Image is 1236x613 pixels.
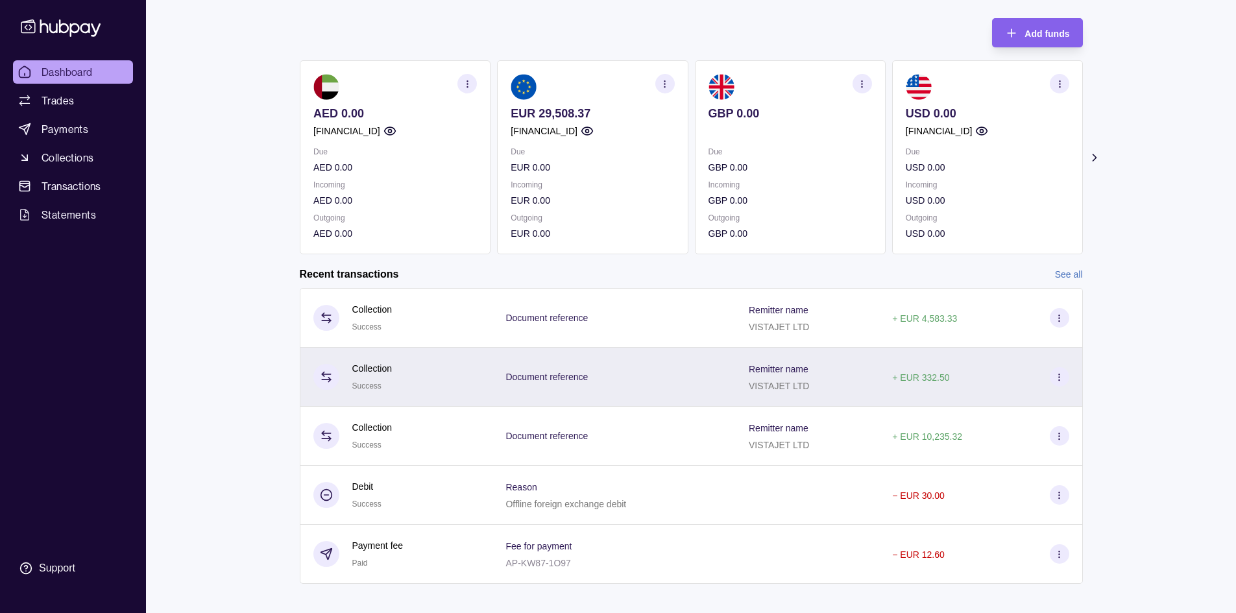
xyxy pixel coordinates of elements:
[511,106,674,121] p: EUR 29,508.37
[905,211,1069,225] p: Outgoing
[511,211,674,225] p: Outgoing
[42,178,101,194] span: Transactions
[505,558,570,568] p: AP-KW87-1O97
[505,499,626,509] p: Offline foreign exchange debit
[505,541,572,551] p: Fee for payment
[352,499,382,509] span: Success
[39,561,75,575] div: Support
[749,423,808,433] p: Remitter name
[511,145,674,159] p: Due
[13,555,133,582] a: Support
[42,64,93,80] span: Dashboard
[352,322,382,331] span: Success
[352,538,404,553] p: Payment fee
[313,178,477,192] p: Incoming
[42,93,74,108] span: Trades
[892,431,962,442] p: + EUR 10,235.32
[905,193,1069,208] p: USD 0.00
[505,431,588,441] p: Document reference
[313,124,380,138] p: [FINANCIAL_ID]
[511,160,674,174] p: EUR 0.00
[511,124,577,138] p: [FINANCIAL_ID]
[505,372,588,382] p: Document reference
[708,226,871,241] p: GBP 0.00
[313,226,477,241] p: AED 0.00
[905,160,1069,174] p: USD 0.00
[42,207,96,222] span: Statements
[708,160,871,174] p: GBP 0.00
[300,267,399,282] h2: Recent transactions
[1024,29,1069,39] span: Add funds
[352,361,392,376] p: Collection
[352,420,392,435] p: Collection
[749,440,809,450] p: VISTAJET LTD
[1055,267,1083,282] a: See all
[892,372,949,383] p: + EUR 332.50
[13,174,133,198] a: Transactions
[352,440,382,450] span: Success
[708,74,734,100] img: gb
[905,145,1069,159] p: Due
[352,381,382,391] span: Success
[13,60,133,84] a: Dashboard
[352,559,368,568] span: Paid
[313,145,477,159] p: Due
[708,211,871,225] p: Outgoing
[708,145,871,159] p: Due
[905,226,1069,241] p: USD 0.00
[13,117,133,141] a: Payments
[511,74,537,100] img: eu
[352,302,392,317] p: Collection
[313,211,477,225] p: Outgoing
[749,381,809,391] p: VISTAJET LTD
[892,313,957,324] p: + EUR 4,583.33
[749,305,808,315] p: Remitter name
[892,549,945,560] p: − EUR 12.60
[313,193,477,208] p: AED 0.00
[313,160,477,174] p: AED 0.00
[905,106,1069,121] p: USD 0.00
[313,106,477,121] p: AED 0.00
[352,479,382,494] p: Debit
[13,203,133,226] a: Statements
[905,74,931,100] img: us
[42,150,93,165] span: Collections
[505,313,588,323] p: Document reference
[905,124,972,138] p: [FINANCIAL_ID]
[511,178,674,192] p: Incoming
[708,106,871,121] p: GBP 0.00
[505,482,537,492] p: Reason
[42,121,88,137] span: Payments
[13,89,133,112] a: Trades
[892,490,945,501] p: − EUR 30.00
[905,178,1069,192] p: Incoming
[511,193,674,208] p: EUR 0.00
[749,364,808,374] p: Remitter name
[708,193,871,208] p: GBP 0.00
[511,226,674,241] p: EUR 0.00
[992,18,1082,47] button: Add funds
[13,146,133,169] a: Collections
[708,178,871,192] p: Incoming
[313,74,339,100] img: ae
[749,322,809,332] p: VISTAJET LTD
